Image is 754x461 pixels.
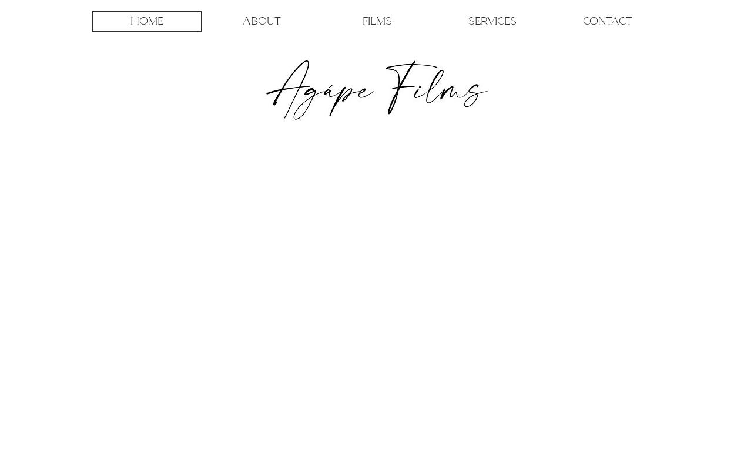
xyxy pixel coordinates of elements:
p: CONTACT [583,12,632,31]
p: FILMS [363,12,392,31]
nav: Site [89,11,665,32]
p: ABOUT [243,12,281,31]
p: SERVICES [468,12,517,31]
p: HOME [130,12,163,31]
a: SERVICES [438,11,547,32]
a: FILMS [323,11,432,32]
a: CONTACT [553,11,662,32]
a: HOME [92,11,202,32]
a: ABOUT [207,11,317,32]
